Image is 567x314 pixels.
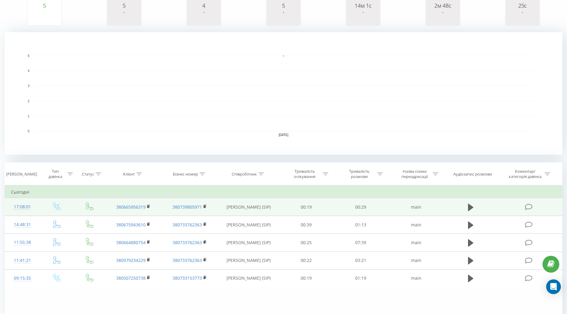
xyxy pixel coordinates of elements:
svg: A chart. [268,9,299,27]
td: 01:19 [333,269,388,287]
svg: A chart. [5,32,562,155]
text: [DATE] [279,133,288,137]
div: 25с [507,2,538,9]
td: main [388,198,445,216]
div: Статус [82,172,94,177]
td: [PERSON_NAME] (SIP) [218,216,279,234]
td: Сьогодні [5,186,562,198]
td: 00:19 [279,269,334,287]
div: Аудіозапис розмови [453,172,492,177]
a: 380733762363 [173,222,202,228]
div: 5 [268,2,299,9]
td: 00:19 [279,198,334,216]
svg: A chart. [29,9,60,27]
div: Співробітник [232,172,257,177]
td: 00:22 [279,252,334,269]
div: 2м 48с [428,2,458,9]
a: 380739805971 [173,204,202,210]
td: 00:25 [279,234,334,252]
td: main [388,269,445,287]
td: main [388,216,445,234]
text: 1 [28,115,29,118]
div: Клієнт [123,172,135,177]
div: 14:48:31 [11,219,33,231]
text: 2 [28,100,29,103]
text: 5 [28,54,29,58]
td: [PERSON_NAME] (SIP) [218,252,279,269]
a: 380675943610 [116,222,146,228]
svg: A chart. [428,9,458,27]
div: 09:15:35 [11,272,33,284]
div: Тривалість очікування [288,169,321,179]
div: 4 [188,2,219,9]
div: [PERSON_NAME] [6,172,37,177]
div: Тривалість розмови [343,169,376,179]
a: 380733762363 [173,257,202,263]
text: 4 [28,69,29,73]
div: 5 [109,2,139,9]
div: 17:08:01 [11,201,33,213]
div: 14м 1с [348,2,379,9]
td: main [388,252,445,269]
td: 00:39 [279,216,334,234]
svg: A chart. [507,9,538,27]
td: main [388,234,445,252]
a: 380733153773 [173,275,202,281]
a: 380979234229 [116,257,146,263]
div: 11:55:38 [11,236,33,248]
svg: A chart. [188,9,219,27]
text: 3 [28,85,29,88]
div: 11:41:21 [11,255,33,267]
div: Тип дзвінка [45,169,66,179]
td: [PERSON_NAME] (SIP) [218,234,279,252]
td: 01:13 [333,216,388,234]
td: [PERSON_NAME] (SIP) [218,269,279,287]
text: 0 [28,130,29,133]
a: 380664880754 [116,240,146,245]
div: Коментар/категорія дзвінка [507,169,543,179]
td: 07:39 [333,234,388,252]
svg: A chart. [348,9,379,27]
div: Бізнес номер [173,172,198,177]
svg: A chart. [109,9,139,27]
div: 5 [29,2,60,9]
a: 380507250738 [116,275,146,281]
td: [PERSON_NAME] (SIP) [218,198,279,216]
div: Open Intercom Messenger [546,279,561,294]
a: 380733762363 [173,240,202,245]
td: 00:29 [333,198,388,216]
td: 03:21 [333,252,388,269]
div: Назва схеми переадресації [398,169,431,179]
a: 380665956319 [116,204,146,210]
